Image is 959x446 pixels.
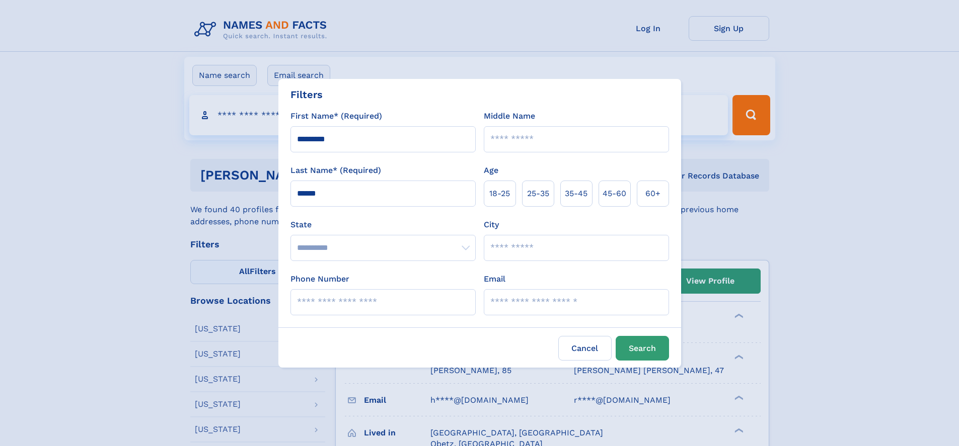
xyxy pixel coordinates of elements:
[484,110,535,122] label: Middle Name
[290,219,476,231] label: State
[603,188,626,200] span: 45‑60
[290,164,381,176] label: Last Name* (Required)
[565,188,587,200] span: 35‑45
[290,87,323,102] div: Filters
[489,188,510,200] span: 18‑25
[290,110,382,122] label: First Name* (Required)
[527,188,549,200] span: 25‑35
[645,188,660,200] span: 60+
[558,336,612,361] label: Cancel
[290,273,349,285] label: Phone Number
[484,164,498,176] label: Age
[484,273,505,285] label: Email
[484,219,499,231] label: City
[616,336,669,361] button: Search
